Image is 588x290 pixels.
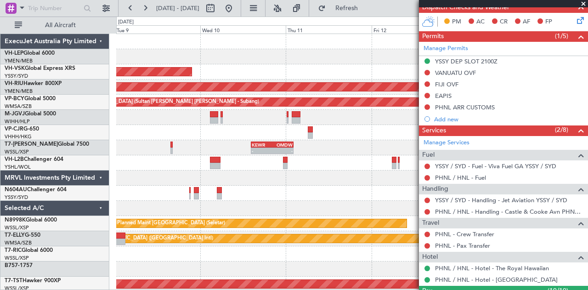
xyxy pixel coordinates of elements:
[5,194,28,201] a: YSSY/SYD
[435,92,452,100] div: EAPIS
[5,157,24,162] span: VH-L2B
[5,126,39,132] a: VP-CJRG-650
[5,81,23,86] span: VH-RIU
[5,187,67,193] a: N604AUChallenger 604
[117,216,225,230] div: Planned Maint [GEOGRAPHIC_DATA] (Seletar)
[422,150,435,160] span: Fuel
[5,263,33,268] a: B757-1757
[555,31,568,41] span: (1/5)
[5,96,56,102] a: VP-BCYGlobal 5000
[28,1,81,15] input: Trip Number
[435,57,498,65] div: YSSY DEP SLOT 2100Z
[5,217,26,223] span: N8998K
[5,278,61,284] a: T7-TSTHawker 900XP
[5,233,25,238] span: T7-ELLY
[435,69,476,77] div: VANUATU OVF
[286,25,371,34] div: Thu 11
[424,44,468,53] a: Manage Permits
[372,25,457,34] div: Fri 12
[5,103,32,110] a: WMSA/SZB
[5,248,22,253] span: T7-RIC
[252,142,272,148] div: KEWR
[5,73,28,80] a: YSSY/SYD
[523,17,530,27] span: AF
[115,25,200,34] div: Tue 9
[422,252,438,262] span: Hotel
[60,232,213,245] div: Planned Maint [GEOGRAPHIC_DATA] ([GEOGRAPHIC_DATA] Intl)
[424,138,469,148] a: Manage Services
[314,1,369,16] button: Refresh
[24,22,97,28] span: All Aircraft
[545,17,552,27] span: FP
[435,162,556,170] a: YSSY / SYD - Fuel - Viva Fuel GA YSSY / SYD
[272,148,293,154] div: -
[555,125,568,135] span: (2/8)
[434,115,583,123] div: Add new
[156,4,199,12] span: [DATE] - [DATE]
[435,80,458,88] div: FIJI OVF
[5,224,29,231] a: WSSL/XSP
[500,17,508,27] span: CR
[422,2,509,13] span: Dispatch Checks and Weather
[422,184,448,194] span: Handling
[435,103,495,111] div: PHNL ARR CUSTOMS
[10,18,100,33] button: All Aircraft
[5,66,75,71] a: VH-VSKGlobal Express XRS
[5,81,62,86] a: VH-RIUHawker 800XP
[5,263,23,268] span: B757-1
[422,31,444,42] span: Permits
[5,217,57,223] a: N8998KGlobal 6000
[5,111,56,117] a: M-JGVJGlobal 5000
[5,255,29,262] a: WSSL/XSP
[5,142,58,147] span: T7-[PERSON_NAME]
[252,148,272,154] div: -
[5,233,40,238] a: T7-ELLYG-550
[39,95,259,109] div: Unplanned Maint [GEOGRAPHIC_DATA] (Sultan [PERSON_NAME] [PERSON_NAME] - Subang)
[5,126,23,132] span: VP-CJR
[5,278,23,284] span: T7-TST
[435,264,549,272] a: PHNL / HNL - Hotel - The Royal Hawaiian
[5,148,29,155] a: WSSL/XSP
[435,230,494,238] a: PHNL - Crew Transfer
[5,248,53,253] a: T7-RICGlobal 6000
[5,51,23,56] span: VH-LEP
[435,196,567,204] a: YSSY / SYD - Handling - Jet Aviation YSSY / SYD
[435,208,583,216] a: PHNL / HNL - Handling - Castle & Cooke Avn PHNL / HNL
[5,111,25,117] span: M-JGVJ
[5,96,24,102] span: VP-BCY
[5,118,30,125] a: WIHH/HLP
[5,66,25,71] span: VH-VSK
[5,239,32,246] a: WMSA/SZB
[435,276,558,284] a: PHNL / HNL - Hotel - [GEOGRAPHIC_DATA]
[422,125,446,136] span: Services
[200,25,286,34] div: Wed 10
[5,142,89,147] a: T7-[PERSON_NAME]Global 7500
[5,187,27,193] span: N604AU
[272,142,293,148] div: OMDW
[435,242,490,250] a: PHNL - Pax Transfer
[118,18,134,26] div: [DATE]
[5,164,31,171] a: YSHL/WOL
[328,5,366,11] span: Refresh
[422,218,439,228] span: Travel
[435,174,486,182] a: PHNL / HNL - Fuel
[5,88,33,95] a: YMEN/MEB
[5,157,63,162] a: VH-L2BChallenger 604
[5,51,55,56] a: VH-LEPGlobal 6000
[5,57,33,64] a: YMEN/MEB
[452,17,461,27] span: PM
[476,17,485,27] span: AC
[5,133,32,140] a: VHHH/HKG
